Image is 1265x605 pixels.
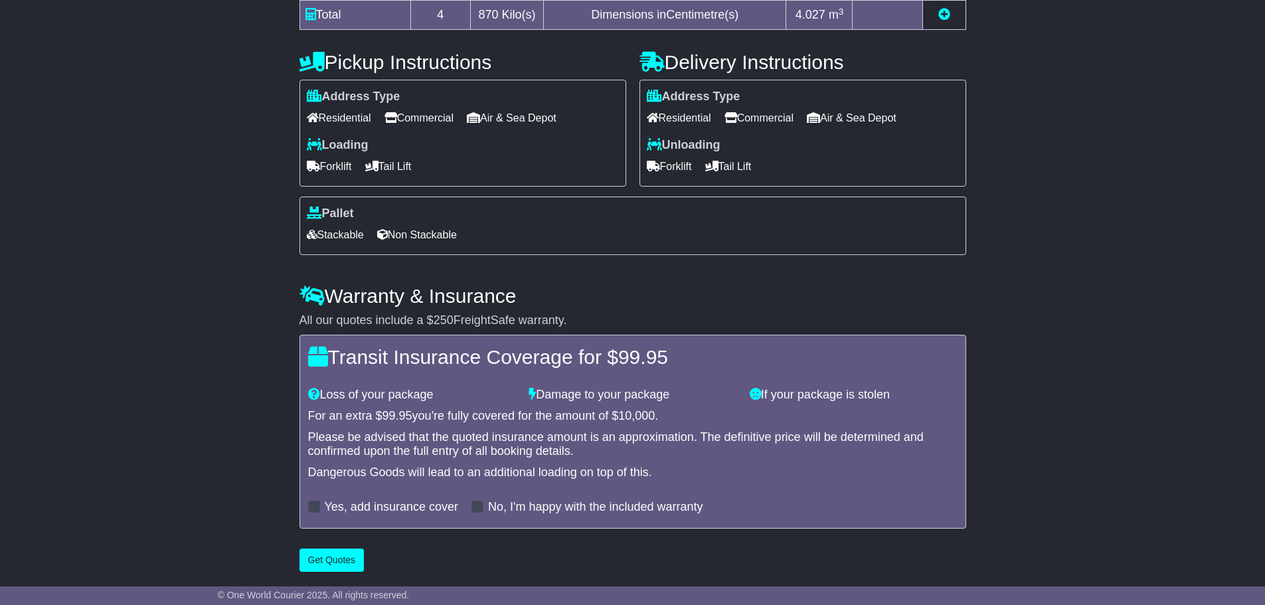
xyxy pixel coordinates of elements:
[325,500,458,515] label: Yes, add insurance cover
[467,108,556,128] span: Air & Sea Depot
[618,409,655,422] span: 10,000
[488,500,703,515] label: No, I'm happy with the included warranty
[471,1,544,30] td: Kilo(s)
[218,590,410,600] span: © One World Courier 2025. All rights reserved.
[308,409,958,424] div: For an extra $ you're fully covered for the amount of $ .
[307,207,354,221] label: Pallet
[839,7,844,17] sup: 3
[299,313,966,328] div: All our quotes include a $ FreightSafe warranty.
[384,108,454,128] span: Commercial
[829,8,844,21] span: m
[544,1,786,30] td: Dimensions in Centimetre(s)
[724,108,794,128] span: Commercial
[308,430,958,459] div: Please be advised that the quoted insurance amount is an approximation. The definitive price will...
[307,138,369,153] label: Loading
[796,8,825,21] span: 4.027
[647,108,711,128] span: Residential
[299,1,410,30] td: Total
[307,224,364,245] span: Stackable
[307,90,400,104] label: Address Type
[301,388,523,402] div: Loss of your package
[377,224,457,245] span: Non Stackable
[307,108,371,128] span: Residential
[522,388,743,402] div: Damage to your package
[434,313,454,327] span: 250
[647,90,740,104] label: Address Type
[938,8,950,21] a: Add new item
[743,388,964,402] div: If your package is stolen
[365,156,412,177] span: Tail Lift
[299,549,365,572] button: Get Quotes
[807,108,896,128] span: Air & Sea Depot
[618,346,668,368] span: 99.95
[307,156,352,177] span: Forklift
[299,285,966,307] h4: Warranty & Insurance
[382,409,412,422] span: 99.95
[308,466,958,480] div: Dangerous Goods will lead to an additional loading on top of this.
[308,346,958,368] h4: Transit Insurance Coverage for $
[479,8,499,21] span: 870
[299,51,626,73] h4: Pickup Instructions
[647,156,692,177] span: Forklift
[410,1,471,30] td: 4
[647,138,720,153] label: Unloading
[705,156,752,177] span: Tail Lift
[639,51,966,73] h4: Delivery Instructions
